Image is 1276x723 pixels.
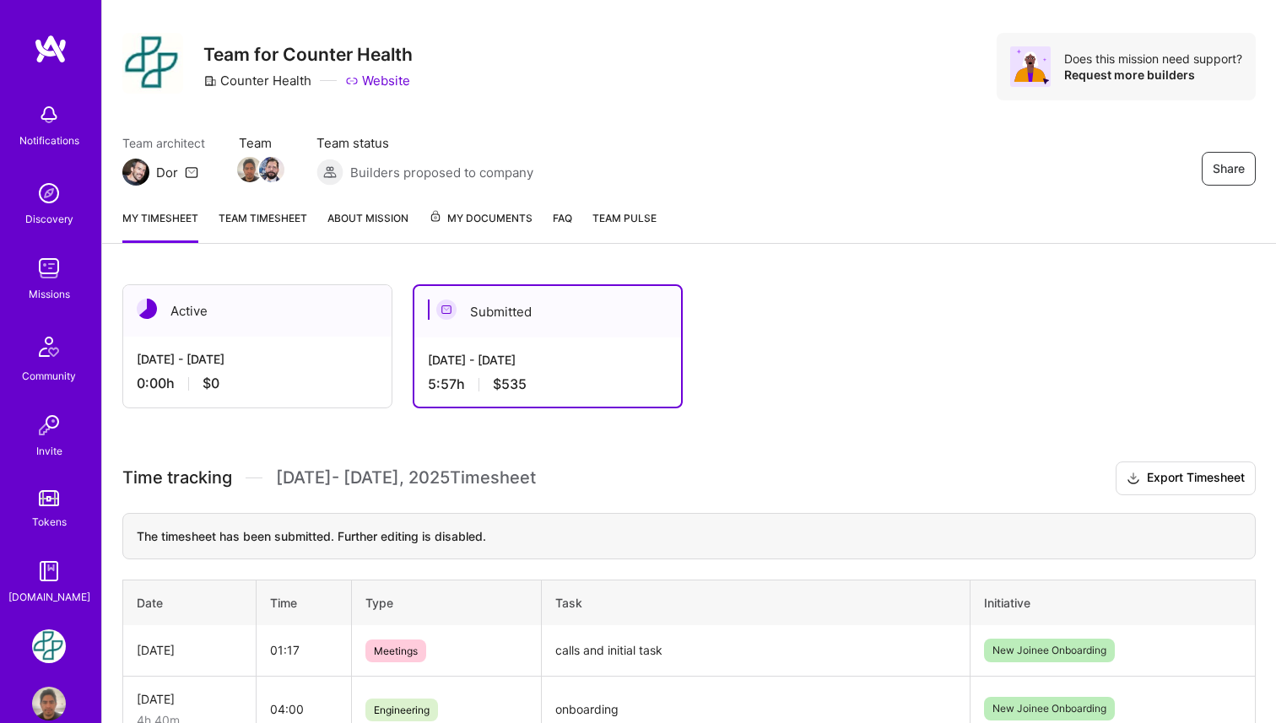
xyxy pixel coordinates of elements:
th: Type [351,580,542,625]
div: Active [123,285,392,337]
img: User Avatar [32,687,66,720]
span: Time tracking [122,467,232,488]
a: My Documents [429,209,533,243]
div: Dor [156,164,178,181]
button: Export Timesheet [1116,461,1256,495]
img: Avatar [1010,46,1051,87]
div: The timesheet has been submitted. Further editing is disabled. [122,513,1256,559]
a: FAQ [553,209,572,243]
div: Tokens [32,513,67,531]
span: Team status [316,134,533,152]
div: Invite [36,442,62,460]
div: [DATE] - [DATE] [428,351,668,369]
div: Notifications [19,132,79,149]
span: New Joinee Onboarding [984,697,1115,720]
div: Counter Health [203,72,311,89]
span: Meetings [365,639,426,662]
img: Invite [32,408,66,442]
th: Initiative [970,580,1255,625]
span: $0 [203,375,219,392]
div: [DATE] - [DATE] [137,350,378,368]
div: 5:57 h [428,375,668,393]
span: Builders proposed to company [350,164,533,181]
a: Team Member Avatar [261,155,283,184]
div: Community [22,367,76,385]
img: bell [32,98,66,132]
img: Community [29,326,69,367]
div: [DOMAIN_NAME] [8,588,90,606]
div: [DATE] [137,690,242,708]
img: guide book [32,554,66,588]
img: Active [137,299,157,319]
img: Company Logo [122,33,183,94]
a: Counter Health: Team for Counter Health [28,629,70,663]
div: 0:00 h [137,375,378,392]
div: [DATE] [137,641,242,659]
span: Team Pulse [592,212,657,224]
img: Counter Health: Team for Counter Health [32,629,66,663]
i: icon Download [1127,470,1140,488]
i: icon CompanyGray [203,74,217,88]
i: icon Mail [185,165,198,179]
div: Does this mission need support? [1064,51,1242,67]
span: Engineering [365,699,438,721]
span: Team architect [122,134,205,152]
span: $535 [493,375,527,393]
span: Share [1213,160,1245,177]
a: Team timesheet [219,209,307,243]
a: User Avatar [28,687,70,720]
span: My Documents [429,209,533,228]
div: Discovery [25,210,73,228]
td: 01:17 [256,625,351,677]
img: Team Member Avatar [237,157,262,182]
th: Task [542,580,970,625]
img: discovery [32,176,66,210]
a: About Mission [327,209,408,243]
div: Request more builders [1064,67,1242,83]
img: tokens [39,490,59,506]
div: Missions [29,285,70,303]
a: Team Member Avatar [239,155,261,184]
img: teamwork [32,251,66,285]
th: Date [123,580,257,625]
img: Submitted [436,299,457,320]
img: logo [34,34,68,64]
h3: Team for Counter Health [203,44,413,65]
span: [DATE] - [DATE] , 2025 Timesheet [276,467,536,488]
span: New Joinee Onboarding [984,639,1115,662]
img: Builders proposed to company [316,159,343,186]
button: Share [1202,152,1256,186]
img: Team Architect [122,159,149,186]
span: Team [239,134,283,152]
td: calls and initial task [542,625,970,677]
a: Website [345,72,410,89]
img: Team Member Avatar [259,157,284,182]
div: Submitted [414,286,681,337]
a: My timesheet [122,209,198,243]
th: Time [256,580,351,625]
a: Team Pulse [592,209,657,243]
